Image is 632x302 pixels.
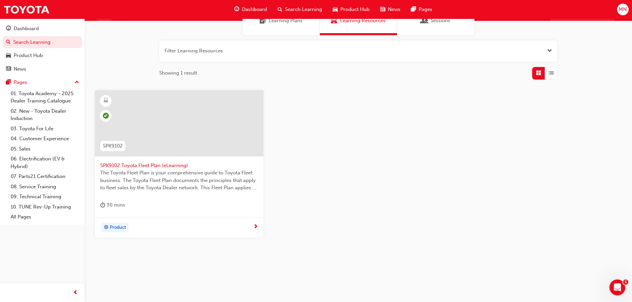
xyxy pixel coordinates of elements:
[3,49,82,62] a: Product Hub
[536,69,541,77] span: Grid
[14,52,43,59] div: Product Hub
[8,144,82,154] a: 05. Sales
[388,6,400,13] span: News
[8,212,82,222] a: All Pages
[3,36,82,48] a: Search Learning
[104,223,108,232] span: target-icon
[397,6,474,35] a: SessionsSessions
[8,171,82,182] a: 07. Parts21 Certification
[3,63,82,75] a: News
[331,17,337,25] span: Learning Resources
[278,5,282,14] span: search-icon
[8,192,82,202] a: 09. Technical Training
[6,66,11,72] span: news-icon
[8,202,82,212] a: 10. TUNE Rev-Up Training
[327,3,375,16] a: car-iconProduct Hub
[3,76,82,89] button: Pages
[3,23,82,35] a: Dashboard
[609,279,625,295] iframe: Intercom live chat
[3,21,82,76] button: DashboardSearch LearningProduct HubNews
[375,3,406,16] a: news-iconNews
[6,26,11,32] span: guage-icon
[340,6,370,13] span: Product Hub
[333,5,338,14] span: car-icon
[8,89,82,106] a: 01. Toyota Academy - 2025 Dealer Training Catalogue
[75,78,79,87] span: up-icon
[229,3,272,16] a: guage-iconDashboard
[100,169,258,192] span: The Toyota Fleet Plan is your comprehensive guide to Toyota Fleet business. The Toyota Fleet Plan...
[104,96,108,105] span: learningResourceType_ELEARNING-icon
[14,65,26,73] div: News
[100,201,125,209] div: 30 mins
[243,6,320,35] a: Learning PlansLearning Plans
[419,6,432,13] span: Pages
[159,69,197,77] span: Showing 1 result
[95,90,263,238] a: SPK9102SPK9102 Toyota Fleet Plan (eLearning)The Toyota Fleet Plan is your comprehensive guide to ...
[100,201,105,209] span: duration-icon
[619,6,627,13] span: MN
[110,224,126,231] span: Product
[8,124,82,134] a: 03. Toyota For Life
[8,154,82,171] a: 06. Electrification (EV & Hybrid)
[411,5,416,14] span: pages-icon
[8,134,82,144] a: 04. Customer Experience
[73,289,78,297] span: prev-icon
[6,53,11,59] span: car-icon
[103,113,109,119] span: learningRecordVerb_COMPLETE-icon
[242,6,267,13] span: Dashboard
[623,279,628,285] span: 1
[14,25,39,32] div: Dashboard
[380,5,385,14] span: news-icon
[406,3,438,16] a: pages-iconPages
[421,17,428,25] span: Sessions
[340,17,386,25] span: Learning Resources
[272,3,327,16] a: search-iconSearch Learning
[253,224,258,230] span: next-icon
[549,69,554,77] span: List
[6,39,11,45] span: search-icon
[6,80,11,86] span: pages-icon
[285,6,322,13] span: Search Learning
[8,182,82,192] a: 08. Service Training
[3,2,50,17] img: Trak
[547,47,552,55] button: Open the filter
[103,142,123,150] span: SPK9102
[269,17,303,25] span: Learning Plans
[320,6,397,35] a: Learning ResourcesLearning Resources
[259,17,266,25] span: Learning Plans
[431,17,450,25] span: Sessions
[14,79,27,86] div: Pages
[8,106,82,124] a: 02. New - Toyota Dealer Induction
[234,5,239,14] span: guage-icon
[100,162,258,169] span: SPK9102 Toyota Fleet Plan (eLearning)
[617,4,629,15] button: MN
